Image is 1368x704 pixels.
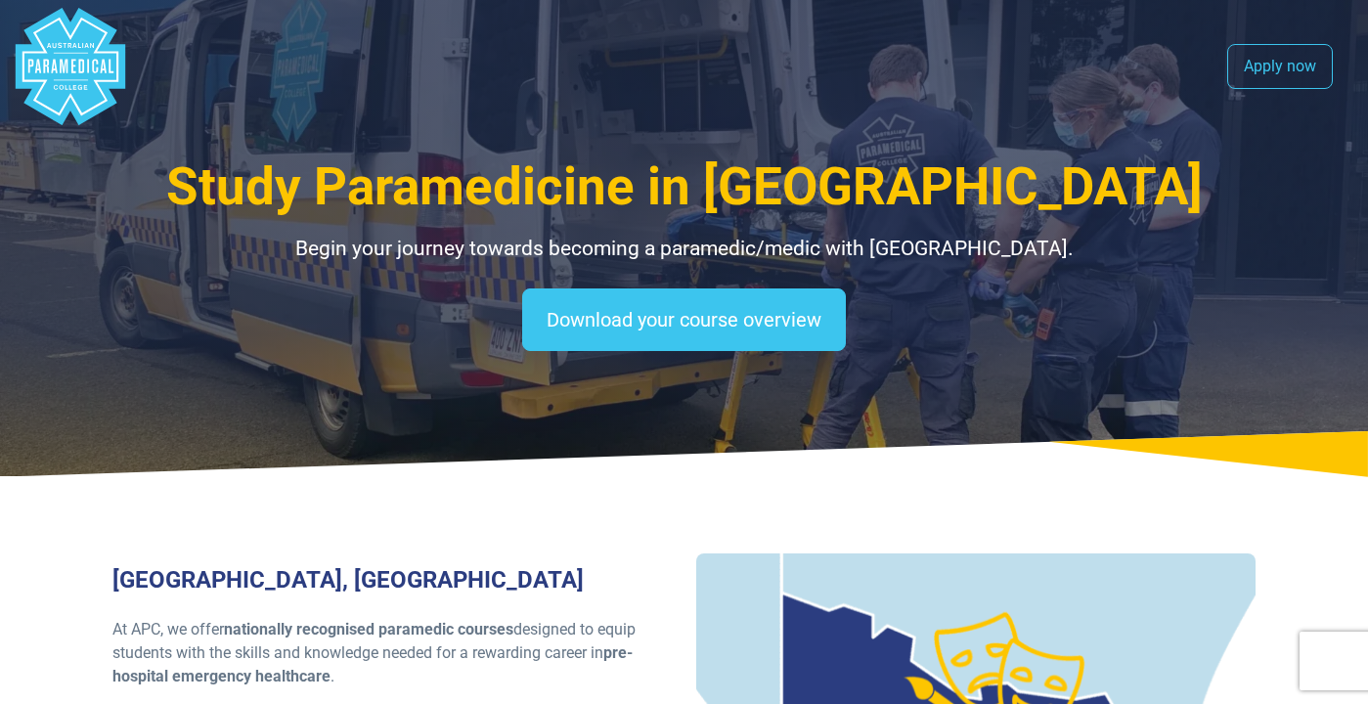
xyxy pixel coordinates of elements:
span: Study Paramedicine in [GEOGRAPHIC_DATA] [166,156,1203,217]
a: Download your course overview [522,288,846,351]
strong: nationally recognised paramedic courses [224,620,513,638]
h3: [GEOGRAPHIC_DATA], [GEOGRAPHIC_DATA] [112,566,672,594]
div: Australian Paramedical College [12,8,129,125]
a: Apply now [1227,44,1333,89]
p: At APC, we offer designed to equip students with the skills and knowledge needed for a rewarding ... [112,618,672,688]
strong: pre-hospital emergency healthcare [112,643,633,685]
p: Begin your journey towards becoming a paramedic/medic with [GEOGRAPHIC_DATA]. [112,234,1256,265]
